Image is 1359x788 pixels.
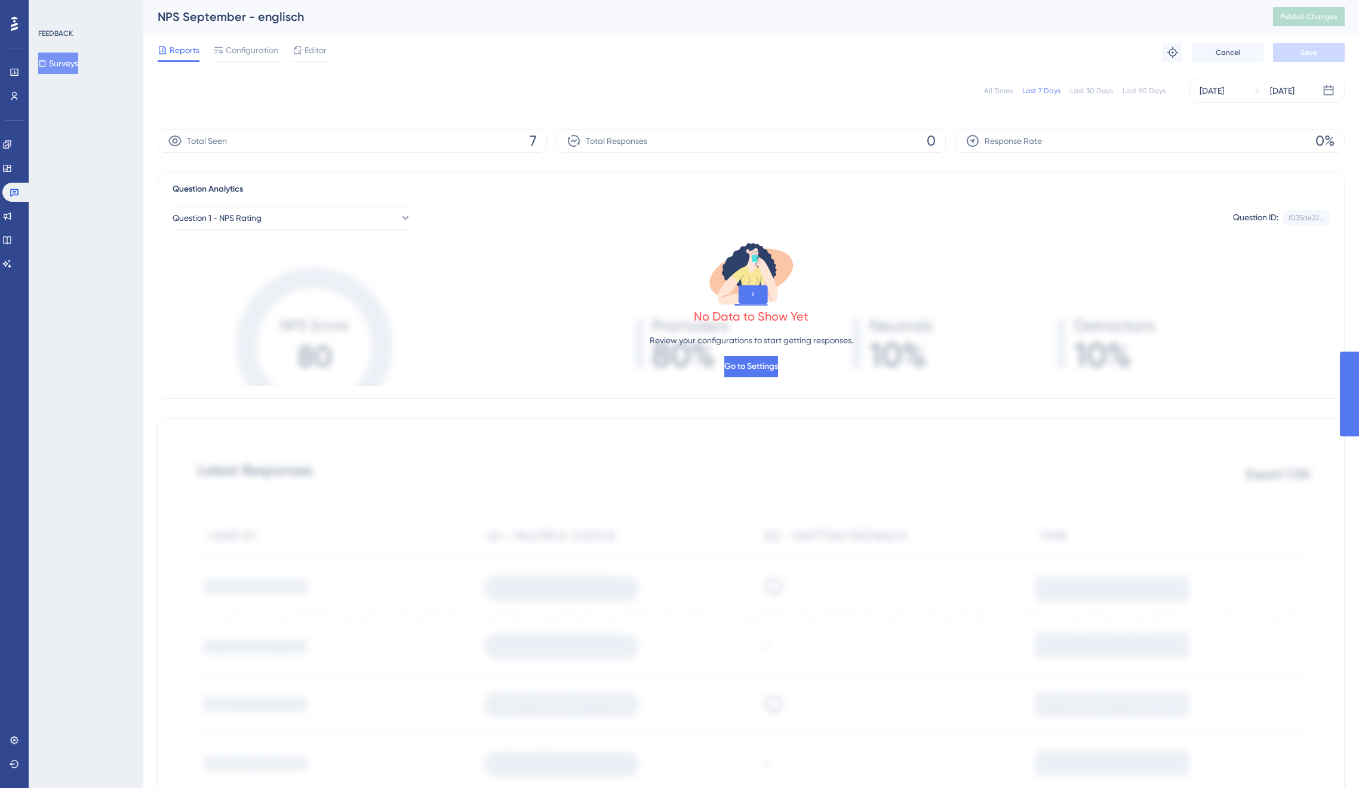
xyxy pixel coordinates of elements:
span: Total Responses [586,134,647,148]
div: Last 90 Days [1123,86,1166,96]
span: Reports [170,43,199,57]
span: Response Rate [985,134,1042,148]
button: Question 1 - NPS Rating [173,206,411,230]
div: Last 7 Days [1022,86,1060,96]
p: Review your configurations to start getting responses. [650,333,853,347]
div: All Times [984,86,1013,96]
span: Configuration [226,43,278,57]
span: Publish Changes [1280,12,1338,21]
div: [DATE] [1270,84,1295,98]
span: Save [1300,48,1317,57]
button: Save [1273,43,1345,62]
div: [DATE] [1200,84,1224,98]
div: Question ID: [1233,210,1278,226]
div: FEEDBACK [38,29,73,38]
span: Go to Settings [724,359,778,374]
iframe: UserGuiding AI Assistant Launcher [1309,741,1345,777]
div: Last 30 Days [1070,86,1113,96]
div: No Data to Show Yet [694,308,808,325]
span: Cancel [1216,48,1240,57]
button: Cancel [1192,43,1263,62]
span: Total Seen [187,134,227,148]
span: 0% [1315,131,1335,150]
span: Question Analytics [173,182,243,196]
span: Question 1 - NPS Rating [173,211,262,225]
span: Editor [305,43,327,57]
button: Surveys [38,53,78,74]
button: Go to Settings [724,356,778,377]
button: Publish Changes [1273,7,1345,26]
div: NPS September - englisch [158,8,1243,25]
span: 7 [530,131,537,150]
div: f035de22... [1289,213,1324,223]
span: 0 [927,131,936,150]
